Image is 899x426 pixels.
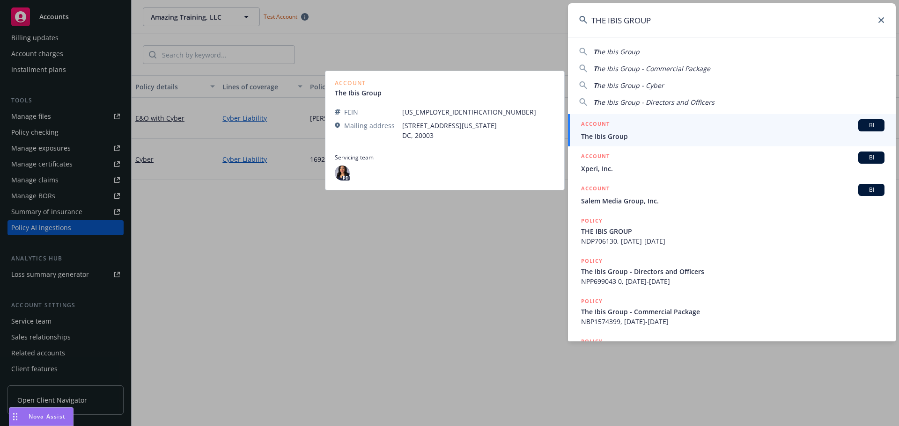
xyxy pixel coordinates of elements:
span: The Ibis Group - Commercial Package [581,307,884,317]
h5: ACCOUNT [581,184,610,195]
span: NPP699043 0, [DATE]-[DATE] [581,276,884,286]
div: Drag to move [9,408,21,426]
span: he Ibis Group - Cyber [597,81,664,90]
a: POLICYThe Ibis Group - Commercial PackageNBP1574399, [DATE]-[DATE] [568,291,896,332]
span: T [593,47,597,56]
h5: ACCOUNT [581,119,610,130]
h5: POLICY [581,296,603,306]
span: Salem Media Group, Inc. [581,196,884,206]
a: ACCOUNTBISalem Media Group, Inc. [568,179,896,211]
h5: ACCOUNT [581,152,610,163]
a: POLICYTHE IBIS GROUPNDP706130, [DATE]-[DATE] [568,211,896,251]
span: The Ibis Group - Directors and Officers [581,267,884,276]
span: THE IBIS GROUP [581,226,884,236]
a: POLICY [568,332,896,372]
span: NDP706130, [DATE]-[DATE] [581,236,884,246]
span: he Ibis Group - Directors and Officers [597,98,715,107]
span: T [593,81,597,90]
h5: POLICY [581,337,603,346]
span: Xperi, Inc. [581,164,884,173]
span: he Ibis Group - Commercial Package [597,64,710,73]
span: BI [862,153,881,162]
a: POLICYThe Ibis Group - Directors and OfficersNPP699043 0, [DATE]-[DATE] [568,251,896,291]
a: ACCOUNTBIThe Ibis Group [568,114,896,146]
span: The Ibis Group [581,131,884,141]
span: BI [862,186,881,194]
input: Search... [568,3,896,37]
span: NBP1574399, [DATE]-[DATE] [581,317,884,326]
button: Nova Assist [9,407,74,426]
h5: POLICY [581,256,603,266]
h5: POLICY [581,216,603,225]
span: BI [862,121,881,130]
span: T [593,64,597,73]
span: Nova Assist [29,412,66,420]
a: ACCOUNTBIXperi, Inc. [568,146,896,179]
span: he Ibis Group [597,47,640,56]
span: T [593,98,597,107]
